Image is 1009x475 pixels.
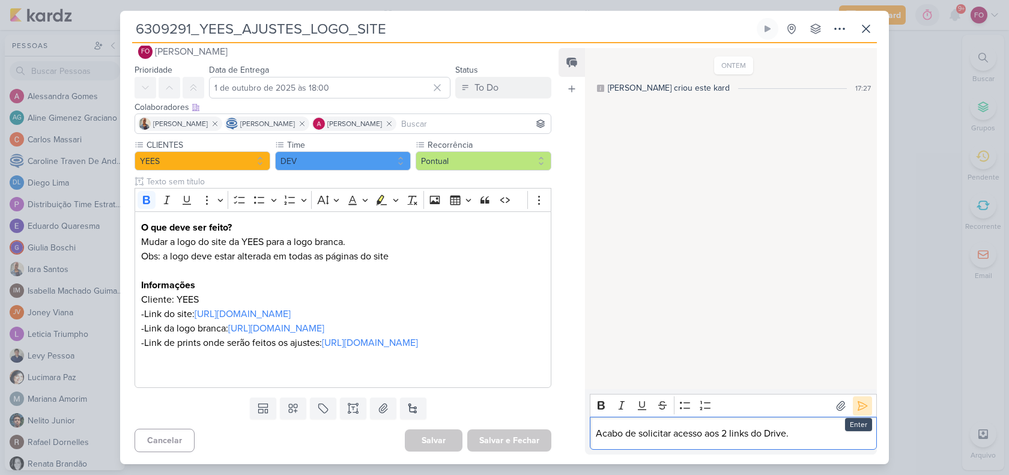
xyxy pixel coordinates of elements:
[153,118,208,129] span: [PERSON_NAME]
[145,139,270,151] label: CLIENTES
[141,307,545,321] p: -Link do site:
[426,139,551,151] label: Recorrência
[155,44,228,59] span: [PERSON_NAME]
[322,337,418,349] a: [URL][DOMAIN_NAME]
[399,116,548,131] input: Buscar
[141,292,545,307] p: Cliente: YEES
[141,279,195,291] strong: Informações
[228,322,324,334] a: [URL][DOMAIN_NAME]
[141,321,545,336] p: -Link da logo branca:
[313,118,325,130] img: Alessandra Gomes
[327,118,382,129] span: [PERSON_NAME]
[474,80,498,95] div: To Do
[144,175,551,188] input: Texto sem título
[590,417,877,450] div: Editor editing area: main
[141,336,545,350] p: -Link de prints onde serão feitos os ajustes:
[135,429,195,452] button: Cancelar
[416,151,551,171] button: Pontual
[135,41,551,62] button: FO [PERSON_NAME]
[132,18,754,40] input: Kard Sem Título
[226,118,238,130] img: Caroline Traven De Andrade
[138,44,153,59] div: Fabio Oliveira
[135,211,551,389] div: Editor editing area: main
[763,24,772,34] div: Ligar relógio
[608,82,730,94] div: [PERSON_NAME] criou este kard
[135,151,270,171] button: YEES
[141,49,150,55] p: FO
[209,77,450,98] input: Select a date
[195,308,291,320] a: [URL][DOMAIN_NAME]
[135,65,172,75] label: Prioridade
[240,118,295,129] span: [PERSON_NAME]
[135,188,551,211] div: Editor toolbar
[209,65,269,75] label: Data de Entrega
[455,65,478,75] label: Status
[275,151,411,171] button: DEV
[286,139,411,151] label: Time
[141,235,545,249] p: Mudar a logo do site da YEES para a logo branca.
[135,101,551,113] div: Colaboradores
[845,418,872,431] div: Enter
[141,249,545,264] p: Obs: a logo deve estar alterada em todas as páginas do site
[590,394,877,417] div: Editor toolbar
[855,83,871,94] div: 17:27
[139,118,151,130] img: Iara Santos
[455,77,551,98] button: To Do
[141,222,232,234] strong: O que deve ser feito?
[596,426,870,441] p: Acabo de solicitar acesso aos 2 links do Drive.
